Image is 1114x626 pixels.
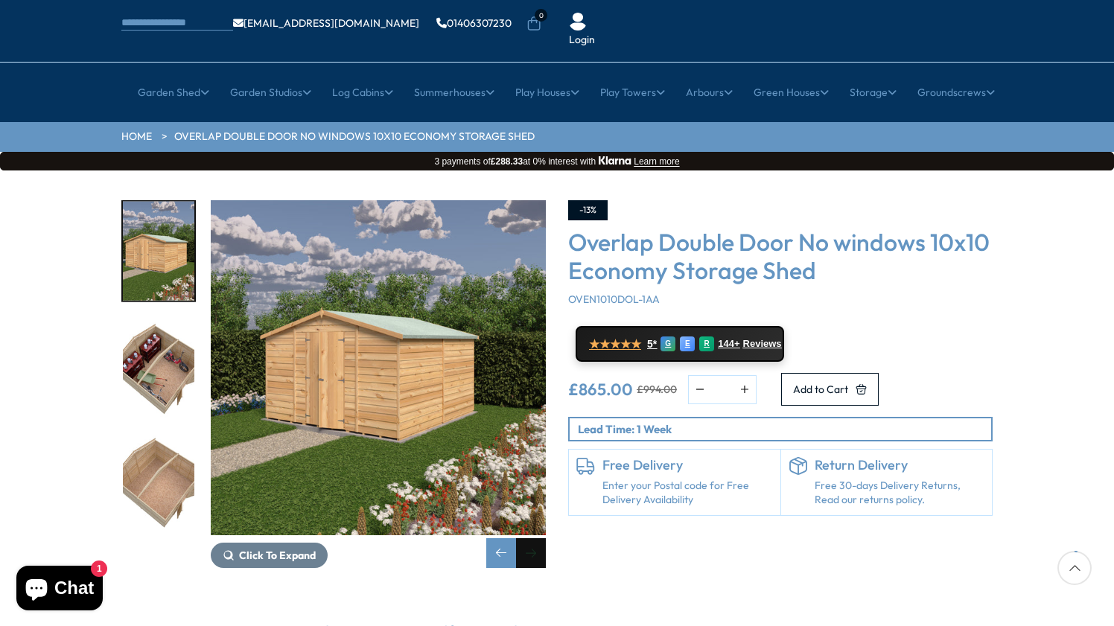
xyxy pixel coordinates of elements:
div: R [699,336,714,351]
a: 01406307230 [436,18,512,28]
div: Next slide [516,538,546,568]
span: Reviews [743,338,782,350]
img: OverlapValueDDoor_windowless10x10_TOP_ISO_LIFE_200x200.jpg [123,319,194,418]
img: Overlap Double Door No windows 10x10 Economy Storage Shed [211,200,546,535]
div: 6 / 20 [121,200,196,302]
h3: Overlap Double Door No windows 10x10 Economy Storage Shed [568,228,993,285]
div: -13% [568,200,608,220]
p: Lead Time: 1 Week [578,421,991,437]
a: 0 [526,16,541,31]
a: Green Houses [754,74,829,111]
a: Play Houses [515,74,579,111]
h6: Free Delivery [602,457,773,473]
a: ★★★★★ 5* G E R 144+ Reviews [576,326,784,362]
div: 6 / 20 [211,200,546,568]
ins: £865.00 [568,381,633,397]
a: Login [569,33,595,48]
div: G [661,336,675,351]
a: Play Towers [600,74,665,111]
div: 7 / 20 [121,317,196,419]
del: £994.00 [637,384,677,395]
a: Enter your Postal code for Free Delivery Availability [602,479,773,508]
div: 8 / 20 [121,433,196,535]
span: OVEN1010DOL-1AA [568,293,660,306]
button: Add to Cart [781,373,879,406]
inbox-online-store-chat: Shopify online store chat [12,566,107,614]
img: OverlapValueDDoor_windowless10x10_GARDEN_RH_200x200.jpg [123,202,194,301]
a: Garden Shed [138,74,209,111]
a: HOME [121,130,152,144]
a: Arbours [686,74,733,111]
span: Add to Cart [793,384,848,395]
div: E [680,336,695,351]
a: Log Cabins [332,74,393,111]
button: Click To Expand [211,543,328,568]
span: Click To Expand [239,549,316,562]
span: 144+ [718,338,739,350]
span: 0 [535,9,547,22]
img: OverlapValueDDoor_windowless10x10_TOP_ISO_200x200.jpg [123,435,194,534]
p: Free 30-days Delivery Returns, Read our returns policy. [815,479,985,508]
a: Groundscrews [917,74,995,111]
a: Storage [850,74,897,111]
div: Previous slide [486,538,516,568]
h6: Return Delivery [815,457,985,473]
a: [EMAIL_ADDRESS][DOMAIN_NAME] [233,18,419,28]
a: Garden Studios [230,74,311,111]
a: Overlap Double Door No windows 10x10 Economy Storage Shed [174,130,535,144]
img: User Icon [569,13,587,31]
a: Summerhouses [414,74,494,111]
span: ★★★★★ [589,337,641,351]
